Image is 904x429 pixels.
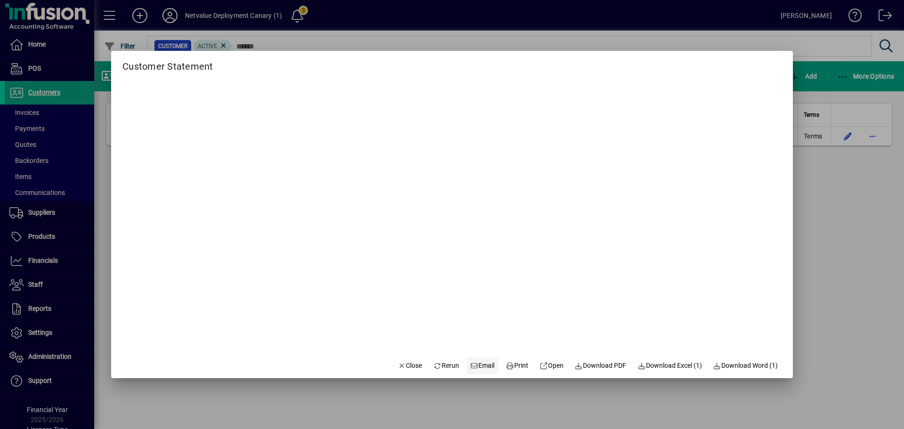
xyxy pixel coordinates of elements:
[713,361,778,371] span: Download Word (1)
[394,357,426,374] button: Close
[467,357,499,374] button: Email
[398,361,422,371] span: Close
[536,357,567,374] a: Open
[540,361,564,371] span: Open
[638,361,702,371] span: Download Excel (1)
[710,357,782,374] button: Download Word (1)
[506,361,528,371] span: Print
[470,361,495,371] span: Email
[634,357,706,374] button: Download Excel (1)
[575,361,627,371] span: Download PDF
[111,51,225,74] h2: Customer Statement
[571,357,630,374] a: Download PDF
[433,361,459,371] span: Rerun
[502,357,532,374] button: Print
